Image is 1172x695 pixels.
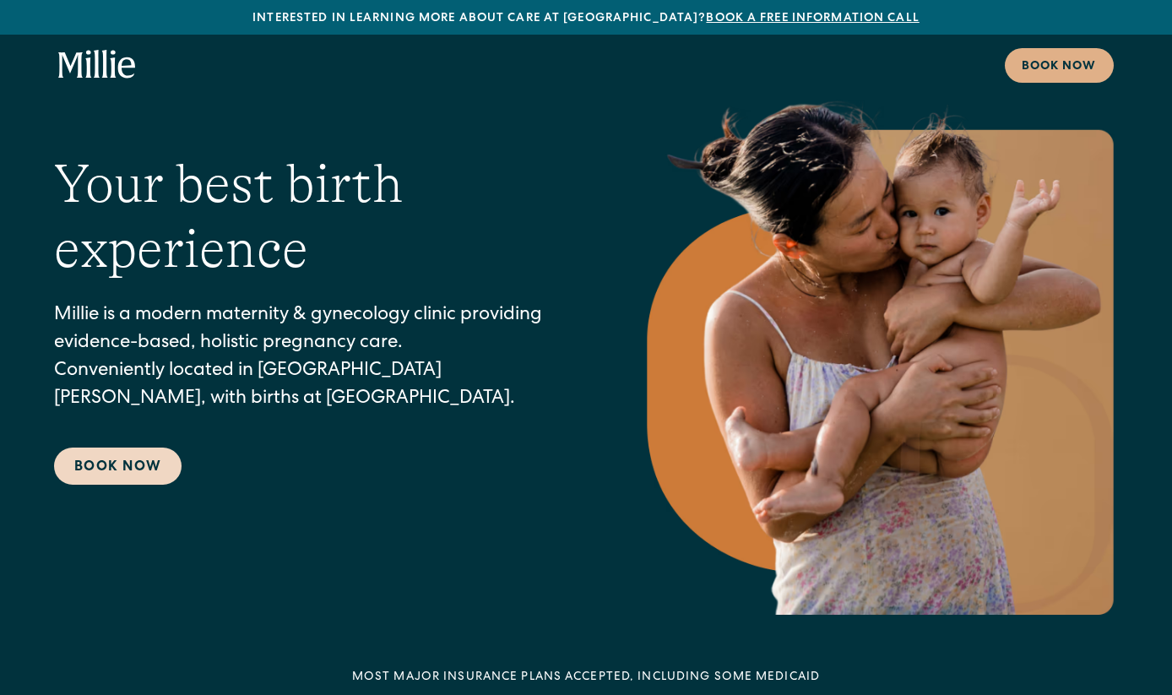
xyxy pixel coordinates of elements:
[1022,58,1097,76] div: Book now
[54,152,574,282] h1: Your best birth experience
[54,448,182,485] a: Book Now
[352,669,820,687] div: MOST MAJOR INSURANCE PLANS ACCEPTED, INCLUDING some MEDICAID
[58,50,136,80] a: home
[642,76,1118,615] img: Mother holding and kissing her baby on the cheek.
[1005,48,1114,83] a: Book now
[54,302,574,414] p: Millie is a modern maternity & gynecology clinic providing evidence-based, holistic pregnancy car...
[706,13,919,24] a: Book a free information call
